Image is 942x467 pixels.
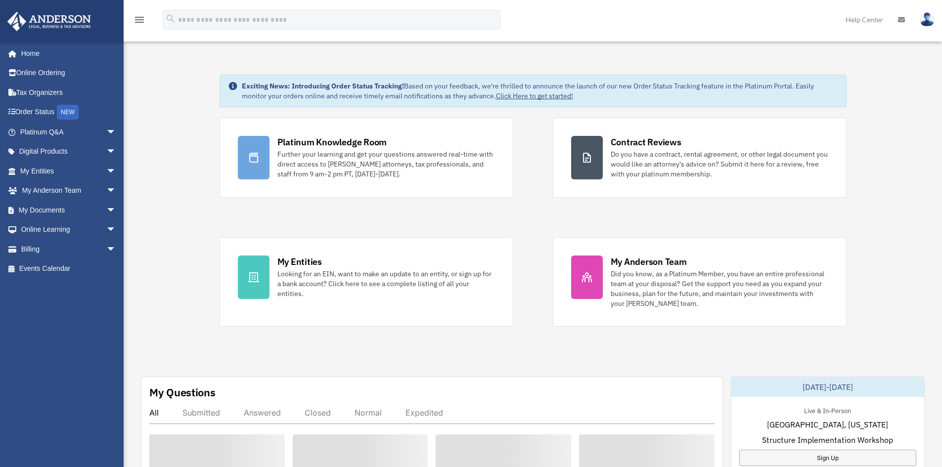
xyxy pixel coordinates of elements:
[7,220,131,240] a: Online Learningarrow_drop_down
[611,136,681,148] div: Contract Reviews
[182,408,220,418] div: Submitted
[106,142,126,162] span: arrow_drop_down
[553,118,847,198] a: Contract Reviews Do you have a contract, rental agreement, or other legal document you would like...
[305,408,331,418] div: Closed
[739,450,916,466] a: Sign Up
[7,161,131,181] a: My Entitiesarrow_drop_down
[106,220,126,240] span: arrow_drop_down
[4,12,94,31] img: Anderson Advisors Platinum Portal
[57,105,79,120] div: NEW
[7,122,131,142] a: Platinum Q&Aarrow_drop_down
[611,255,687,268] div: My Anderson Team
[7,102,131,123] a: Order StatusNEW
[134,14,145,26] i: menu
[762,434,893,446] span: Structure Implementation Workshop
[355,408,382,418] div: Normal
[220,118,513,198] a: Platinum Knowledge Room Further your learning and get your questions answered real-time with dire...
[7,83,131,102] a: Tax Organizers
[244,408,281,418] div: Answered
[496,91,573,100] a: Click Here to get started!
[731,377,924,397] div: [DATE]-[DATE]
[106,122,126,142] span: arrow_drop_down
[7,259,131,279] a: Events Calendar
[7,63,131,83] a: Online Ordering
[553,237,847,327] a: My Anderson Team Did you know, as a Platinum Member, you have an entire professional team at your...
[277,255,322,268] div: My Entities
[106,181,126,201] span: arrow_drop_down
[134,17,145,26] a: menu
[149,408,159,418] div: All
[7,43,126,63] a: Home
[106,239,126,259] span: arrow_drop_down
[611,269,828,308] div: Did you know, as a Platinum Member, you have an entire professional team at your disposal? Get th...
[149,385,216,400] div: My Questions
[277,149,495,179] div: Further your learning and get your questions answered real-time with direct access to [PERSON_NAM...
[767,419,888,430] span: [GEOGRAPHIC_DATA], [US_STATE]
[920,12,935,27] img: User Pic
[7,181,131,201] a: My Anderson Teamarrow_drop_down
[796,405,859,415] div: Live & In-Person
[242,81,838,101] div: Based on your feedback, we're thrilled to announce the launch of our new Order Status Tracking fe...
[220,237,513,327] a: My Entities Looking for an EIN, want to make an update to an entity, or sign up for a bank accoun...
[611,149,828,179] div: Do you have a contract, rental agreement, or other legal document you would like an attorney's ad...
[7,200,131,220] a: My Documentsarrow_drop_down
[106,200,126,220] span: arrow_drop_down
[405,408,443,418] div: Expedited
[277,136,387,148] div: Platinum Knowledge Room
[7,142,131,162] a: Digital Productsarrow_drop_down
[165,13,176,24] i: search
[242,82,404,90] strong: Exciting News: Introducing Order Status Tracking!
[106,161,126,181] span: arrow_drop_down
[277,269,495,298] div: Looking for an EIN, want to make an update to an entity, or sign up for a bank account? Click her...
[7,239,131,259] a: Billingarrow_drop_down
